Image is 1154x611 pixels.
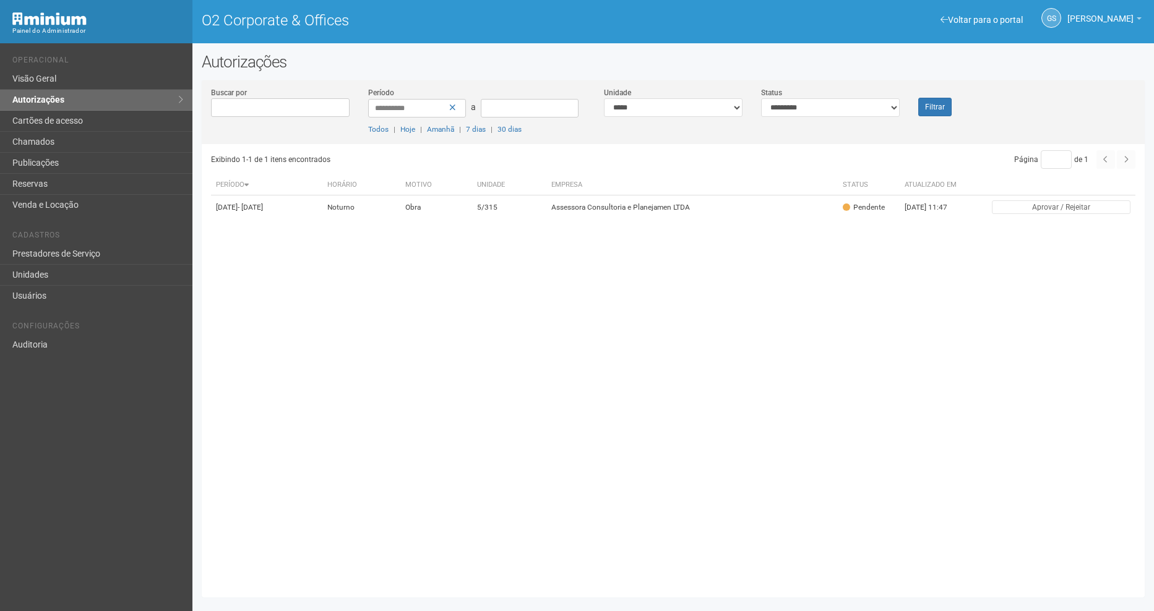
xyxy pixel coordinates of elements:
[1041,8,1061,28] a: GS
[1014,155,1088,164] span: Página de 1
[12,56,183,69] li: Operacional
[900,195,968,220] td: [DATE] 11:47
[322,175,400,195] th: Horário
[202,53,1145,71] h2: Autorizações
[459,125,461,134] span: |
[761,87,782,98] label: Status
[368,125,389,134] a: Todos
[472,195,546,220] td: 5/315
[211,150,670,169] div: Exibindo 1-1 de 1 itens encontrados
[400,195,472,220] td: Obra
[604,87,631,98] label: Unidade
[211,175,323,195] th: Período
[918,98,952,116] button: Filtrar
[472,175,546,195] th: Unidade
[900,175,968,195] th: Atualizado em
[322,195,400,220] td: Noturno
[420,125,422,134] span: |
[471,102,476,112] span: a
[211,195,323,220] td: [DATE]
[497,125,522,134] a: 30 dias
[546,195,838,220] td: Assessora Consultoria e Planejamen LTDA
[843,202,885,213] div: Pendente
[211,87,247,98] label: Buscar por
[466,125,486,134] a: 7 dias
[1067,2,1134,23] span: Gabriela Souza
[941,15,1023,25] a: Voltar para o portal
[12,231,183,244] li: Cadastros
[368,87,394,98] label: Período
[238,203,263,211] span: - [DATE]
[838,175,900,195] th: Status
[992,200,1130,214] button: Aprovar / Rejeitar
[491,125,493,134] span: |
[12,12,87,25] img: Minium
[12,322,183,335] li: Configurações
[202,12,664,28] h1: O2 Corporate & Offices
[394,125,395,134] span: |
[400,125,415,134] a: Hoje
[1067,15,1142,25] a: [PERSON_NAME]
[12,25,183,36] div: Painel do Administrador
[546,175,838,195] th: Empresa
[400,175,472,195] th: Motivo
[427,125,454,134] a: Amanhã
